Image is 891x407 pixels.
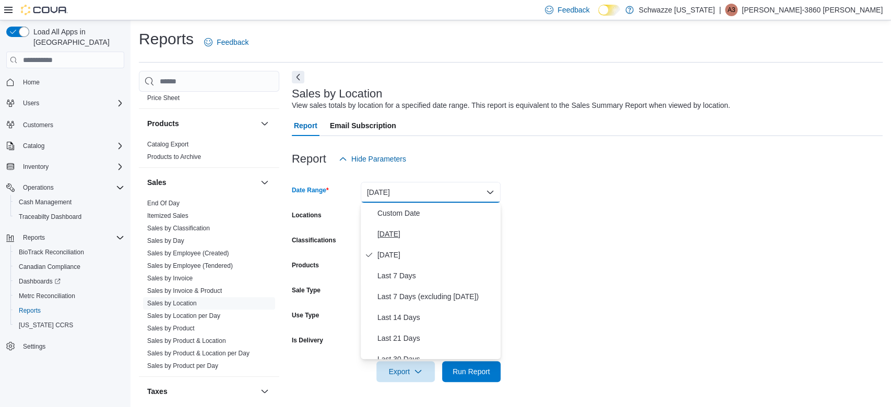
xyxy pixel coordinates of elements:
span: Last 30 Days [377,353,496,365]
span: Sales by Invoice [147,274,193,282]
button: BioTrack Reconciliation [10,245,128,260]
span: Traceabilty Dashboard [15,211,124,223]
button: Operations [2,180,128,195]
a: Sales by Employee (Tendered) [147,262,233,269]
span: Home [19,76,124,89]
button: Catalog [19,140,49,152]
label: Products [292,261,319,269]
span: Catalog [19,140,124,152]
button: Hide Parameters [335,149,410,169]
a: Products to Archive [147,153,201,161]
span: Sales by Employee (Created) [147,249,229,257]
button: Products [147,118,256,129]
div: Products [139,138,279,167]
a: Itemized Sales [147,212,188,219]
a: Price Sheet [147,94,180,102]
span: Catalog Export [147,140,188,149]
span: Traceabilty Dashboard [19,213,81,221]
span: A3 [728,4,735,16]
button: Reports [2,230,128,245]
a: Feedback [200,32,253,53]
a: Cash Management [15,196,76,208]
span: Operations [23,183,54,192]
img: Cova [21,5,68,15]
a: Sales by Day [147,237,184,244]
span: Users [23,99,39,107]
button: Cash Management [10,195,128,209]
span: Last 21 Days [377,332,496,344]
span: [US_STATE] CCRS [19,321,73,329]
span: Customers [23,121,53,129]
span: Load All Apps in [GEOGRAPHIC_DATA] [29,27,124,47]
h3: Taxes [147,386,168,397]
p: Schwazze [US_STATE] [639,4,715,16]
span: Last 14 Days [377,311,496,324]
span: Canadian Compliance [15,261,124,273]
span: Sales by Product per Day [147,362,218,370]
span: Export [383,361,429,382]
span: Inventory [19,161,124,173]
a: Home [19,76,44,89]
label: Locations [292,211,322,219]
a: Canadian Compliance [15,261,85,273]
span: Canadian Compliance [19,263,80,271]
span: Sales by Location [147,299,197,307]
label: Is Delivery [292,336,323,344]
nav: Complex example [6,70,124,381]
span: Dashboards [15,275,124,288]
a: Sales by Location per Day [147,312,220,319]
span: Users [19,97,124,109]
h1: Reports [139,29,194,50]
span: [DATE] [377,249,496,261]
a: Dashboards [15,275,65,288]
span: Settings [19,340,124,353]
span: Hide Parameters [351,154,406,164]
a: Reports [15,304,45,317]
span: Reports [19,306,41,315]
span: Cash Management [19,198,72,206]
label: Classifications [292,236,336,244]
button: Settings [2,339,128,354]
button: [DATE] [361,182,501,203]
button: Reports [10,303,128,318]
span: BioTrack Reconciliation [19,248,84,256]
button: Sales [258,176,271,189]
button: [US_STATE] CCRS [10,318,128,332]
a: Dashboards [10,274,128,289]
span: Customers [19,118,124,131]
p: [PERSON_NAME]-3860 [PERSON_NAME] [742,4,883,16]
a: Sales by Product & Location per Day [147,350,250,357]
button: Taxes [147,386,256,397]
button: Canadian Compliance [10,260,128,274]
button: Taxes [258,385,271,398]
button: Reports [19,231,49,244]
label: Sale Type [292,286,320,294]
button: Inventory [2,159,128,174]
span: Metrc Reconciliation [15,290,124,302]
button: Export [376,361,435,382]
span: Sales by Product & Location [147,337,226,345]
span: BioTrack Reconciliation [15,246,124,258]
a: BioTrack Reconciliation [15,246,88,258]
button: Sales [147,177,256,188]
a: Sales by Employee (Created) [147,250,229,257]
span: Inventory [23,163,49,171]
h3: Sales [147,177,167,188]
span: Email Subscription [330,115,396,136]
span: Run Report [453,366,490,377]
label: Use Type [292,311,319,319]
span: Operations [19,181,124,194]
button: Home [2,75,128,90]
span: Reports [15,304,124,317]
a: Catalog Export [147,141,188,148]
button: Products [258,117,271,130]
a: [US_STATE] CCRS [15,319,77,331]
span: Last 7 Days [377,269,496,282]
span: Washington CCRS [15,319,124,331]
button: Users [2,96,128,110]
span: Reports [19,231,124,244]
span: [DATE] [377,228,496,240]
